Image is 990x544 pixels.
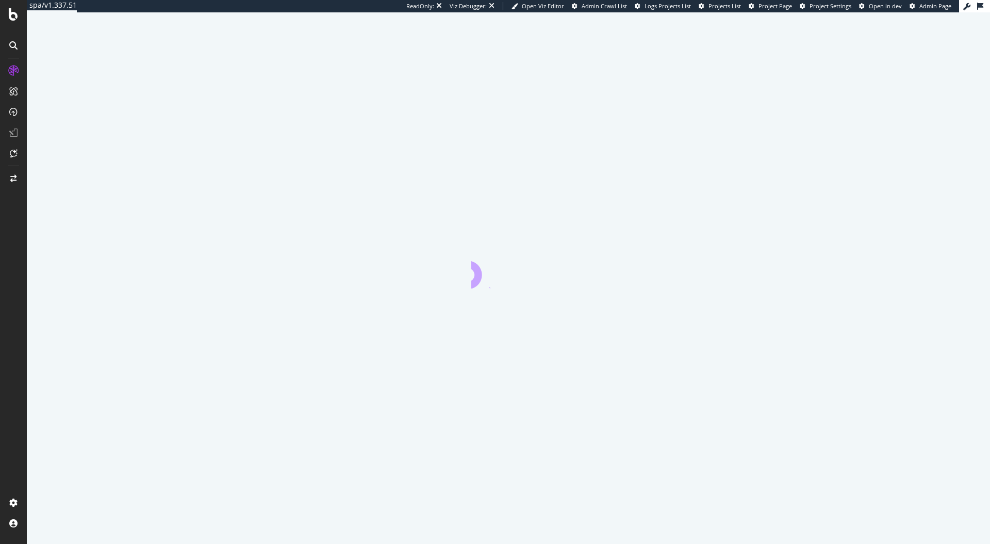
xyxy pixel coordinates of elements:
[645,2,691,10] span: Logs Projects List
[582,2,627,10] span: Admin Crawl List
[800,2,851,10] a: Project Settings
[859,2,902,10] a: Open in dev
[635,2,691,10] a: Logs Projects List
[522,2,564,10] span: Open Viz Editor
[919,2,951,10] span: Admin Page
[406,2,434,10] div: ReadOnly:
[471,251,546,289] div: animation
[810,2,851,10] span: Project Settings
[699,2,741,10] a: Projects List
[869,2,902,10] span: Open in dev
[450,2,487,10] div: Viz Debugger:
[910,2,951,10] a: Admin Page
[511,2,564,10] a: Open Viz Editor
[758,2,792,10] span: Project Page
[708,2,741,10] span: Projects List
[749,2,792,10] a: Project Page
[572,2,627,10] a: Admin Crawl List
